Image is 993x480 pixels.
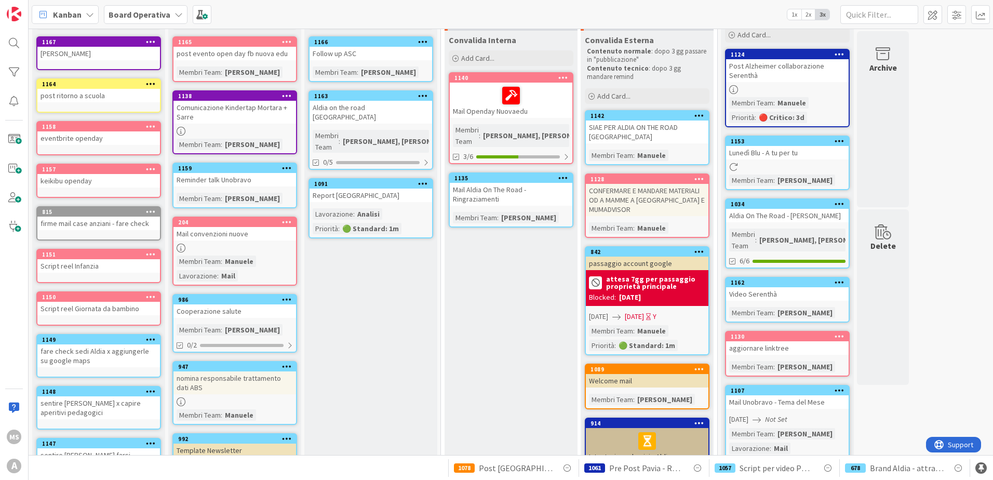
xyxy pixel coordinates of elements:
[177,409,221,421] div: Membri Team
[773,307,775,318] span: :
[454,74,572,82] div: 1140
[314,92,432,100] div: 1163
[37,302,160,315] div: Script reel Giornata da bambino
[586,374,708,388] div: Welcome mail
[609,462,683,474] span: Pre Post Pavia - Re Artù! FINE AGOSTO
[37,79,160,89] div: 1164
[773,361,775,372] span: :
[178,363,296,370] div: 947
[586,247,708,270] div: 842passaggio account google
[770,443,771,454] span: :
[37,37,160,60] div: 1167[PERSON_NAME]
[450,73,572,118] div: 1140Mail Openday Nuovaedu
[308,36,433,82] a: 1166Follow up ASCMembri Team:[PERSON_NAME]
[37,37,160,47] div: 1167
[37,79,160,102] div: 1164post ritorno a scuola
[355,208,382,220] div: Analisi
[454,175,572,182] div: 1135
[314,38,432,46] div: 1166
[586,428,708,463] div: Intestazione dominio Aldia
[310,179,432,202] div: 1091Report [GEOGRAPHIC_DATA]
[42,336,160,343] div: 1149
[37,165,160,174] div: 1157
[775,361,835,372] div: [PERSON_NAME]
[42,294,160,301] div: 1150
[37,387,160,419] div: 1148sentire [PERSON_NAME] x capire aperitivi pedagogici
[449,72,573,164] a: 1140Mail Openday NuovaeduMembri Team:[PERSON_NAME], [PERSON_NAME]3/6
[725,49,850,127] a: 1124Post Alzheimer collaborazione SerenthàMembri Team:ManuelePriorità:🔴 Critico: 3d
[586,365,708,374] div: 1089
[358,66,419,78] div: [PERSON_NAME]
[53,8,82,21] span: Kanban
[36,78,161,113] a: 1164post ritorno a scuola
[586,175,708,216] div: 1128CONFERMARE E MANDARE MATERIALI OD A MAMME A [GEOGRAPHIC_DATA] E MUMADVISOR
[765,415,787,424] i: Not Set
[172,294,297,353] a: 986Cooperazione saluteMembri Team:[PERSON_NAME]0/2
[177,139,221,150] div: Membri Team
[323,157,333,168] span: 0/5
[773,175,775,186] span: :
[37,250,160,259] div: 1151
[172,163,297,208] a: 1159Reminder talk UnobravoMembri Team:[PERSON_NAME]
[42,123,160,130] div: 1158
[42,38,160,46] div: 1167
[586,111,708,143] div: 1142SIAE PER ALDIA ON THE ROAD [GEOGRAPHIC_DATA]
[587,64,707,82] p: : dopo 3 gg mandare remind
[22,2,47,14] span: Support
[37,344,160,367] div: fare check sedi Aldia x aggiungerle su google maps
[845,463,866,473] div: 678
[37,250,160,273] div: 1151Script reel Infanzia
[775,307,835,318] div: [PERSON_NAME]
[173,295,296,318] div: 986Cooperazione salute
[310,37,432,60] div: 1166Follow up ASC
[731,333,849,340] div: 1130
[480,130,599,141] div: [PERSON_NAME], [PERSON_NAME]
[172,36,297,82] a: 1165post evento open day fb nuova eduMembri Team:[PERSON_NAME]
[479,130,480,141] span: :
[635,325,668,337] div: Manuele
[633,394,635,405] span: :
[726,287,849,301] div: Video Serenthà
[586,184,708,216] div: CONFERMARE E MANDARE MATERIALI OD A MAMME A [GEOGRAPHIC_DATA] E MUMADVISOR
[737,30,771,39] span: Add Card...
[726,278,849,301] div: 1162Video Serenthà
[7,430,21,444] div: MS
[584,463,605,473] div: 1061
[585,364,709,409] a: 1089Welcome mailMembri Team:[PERSON_NAME]
[221,324,222,336] span: :
[585,174,709,238] a: 1128CONFERMARE E MANDARE MATERIALI OD A MAMME A [GEOGRAPHIC_DATA] E MUMADVISORMembri Team:Manuele
[729,229,755,251] div: Membri Team
[461,54,494,63] span: Add Card...
[463,151,473,162] span: 3/6
[36,206,161,241] a: 815firme mail case anziani - fare check
[313,66,357,78] div: Membri Team
[635,150,668,161] div: Manuele
[756,112,807,123] div: 🔴 Critico: 3d
[222,409,256,421] div: Manuele
[173,37,296,60] div: 1165post evento open day fb nuova edu
[586,419,708,463] div: 914Intestazione dominio Aldia
[37,335,160,344] div: 1149
[173,91,296,124] div: 1138Comunicazione Kindertap Mortara + Sarre
[589,292,616,303] div: Blocked:
[221,409,222,421] span: :
[37,207,160,217] div: 815
[740,462,813,474] span: Script per video PROMO CE
[633,150,635,161] span: :
[36,334,161,378] a: 1149fare check sedi Aldia x aggiungerle su google maps
[221,66,222,78] span: :
[870,462,944,474] span: Brand Aldia - attrattività
[37,387,160,396] div: 1148
[37,89,160,102] div: post ritorno a scuola
[725,198,850,269] a: 1034Aldia On The Road - [PERSON_NAME]Membri Team:[PERSON_NAME], [PERSON_NAME]6/6
[771,443,790,454] div: Mail
[454,463,475,473] div: 1078
[586,175,708,184] div: 1128
[310,101,432,124] div: Aldia on the road [GEOGRAPHIC_DATA]
[42,166,160,173] div: 1157
[775,97,809,109] div: Manuele
[310,91,432,101] div: 1163
[173,173,296,186] div: Reminder talk Unobravo
[450,174,572,206] div: 1135Mail Aldia On The Road - Ringraziamenti
[172,90,297,154] a: 1138Comunicazione Kindertap Mortara + SarreMembri Team:[PERSON_NAME]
